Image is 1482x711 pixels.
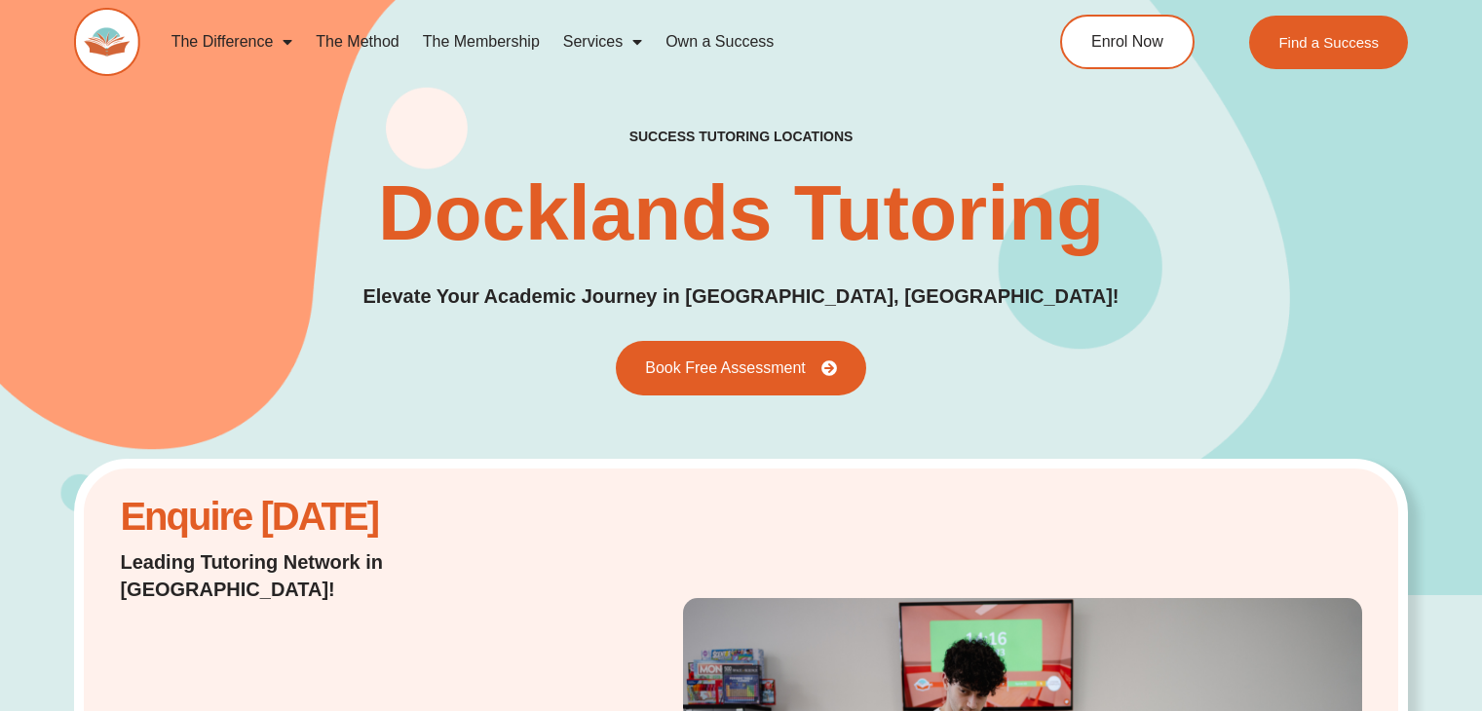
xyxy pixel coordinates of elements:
[654,19,785,64] a: Own a Success
[1060,15,1195,69] a: Enrol Now
[160,19,305,64] a: The Difference
[1278,35,1379,50] span: Find a Success
[304,19,410,64] a: The Method
[378,174,1104,252] h1: Docklands Tutoring
[1091,34,1163,50] span: Enrol Now
[120,548,566,603] p: Leading Tutoring Network in [GEOGRAPHIC_DATA]!
[362,281,1119,312] p: Elevate Your Academic Journey in [GEOGRAPHIC_DATA], [GEOGRAPHIC_DATA]!
[645,360,806,376] span: Book Free Assessment
[616,341,866,395] a: Book Free Assessment
[160,19,984,64] nav: Menu
[629,128,854,145] h2: success tutoring locations
[551,19,654,64] a: Services
[1249,16,1408,69] a: Find a Success
[411,19,551,64] a: The Membership
[120,505,566,529] h2: Enquire [DATE]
